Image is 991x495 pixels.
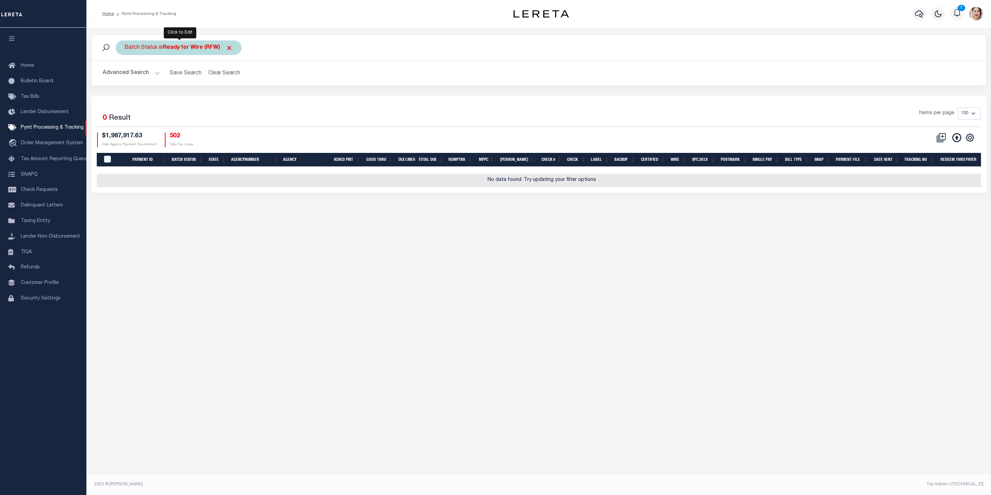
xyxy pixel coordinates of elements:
th: Backup: activate to sort column ascending [612,153,638,167]
th: Wire: activate to sort column ascending [668,153,689,167]
button: 1 [950,7,964,21]
th: Batch Status: activate to sort column ascending [168,153,206,167]
th: Total Due: activate to sort column ascending [416,153,446,167]
span: 1 [958,5,965,11]
th: Tracking No: activate to sort column ascending [902,153,937,167]
span: Refunds [21,265,40,270]
span: Home [21,63,34,68]
span: Check Requests [21,187,58,192]
h4: 502 [170,132,193,140]
span: Customer Profile [21,281,59,285]
span: Taxing Entity [21,219,50,223]
button: Clear Search [206,66,243,80]
th: Redeem Thru Payer: activate to sort column ascending [938,153,987,167]
th: Tax Lines [395,153,416,167]
th: Date Sent: activate to sort column ascending [870,153,902,167]
th: Payment File: activate to sort column ascending [833,153,870,167]
b: Ready for Wire (RFW) [163,45,233,51]
span: Click to Remove [226,44,233,52]
th: Postmark: activate to sort column ascending [718,153,749,167]
span: Lender Non-Disbursement [21,234,80,239]
th: State: activate to sort column ascending [206,153,229,167]
span: Tax Amount Reporting Queue [21,157,88,162]
label: Result [109,113,131,124]
td: No data found. Try updating your filter options [97,174,987,187]
th: Payment ID: activate to sort column ascending [123,153,168,167]
p: Total Agency Payment Due Amount [102,142,157,147]
span: Delinquent Letters [21,203,63,208]
th: Check: activate to sort column ascending [564,153,588,167]
th: Good Thru: activate to sort column ascending [363,153,395,167]
span: Order Management System [21,141,83,146]
div: Batch Status is [116,40,242,55]
h4: $1,987,917.63 [102,132,157,140]
img: logo-dark.svg [513,10,569,18]
th: Single Pay: activate to sort column ascending [750,153,782,167]
span: Pymt Processing & Tracking [21,125,84,130]
button: Advanced Search [103,66,160,80]
th: SNAP: activate to sort column ascending [812,153,833,167]
th: PayeePmtBatchStatus [100,153,123,167]
span: 0 [103,114,107,122]
button: Save Search [166,66,206,80]
span: Lender Disbursement [21,110,69,114]
span: SNAPQ [21,172,38,177]
a: Home [102,12,114,16]
th: Certified: activate to sort column ascending [638,153,668,167]
th: Spc.Delv: activate to sort column ascending [689,153,718,167]
th: Check #: activate to sort column ascending [537,153,564,167]
span: Items per page [919,110,954,117]
th: Bill Fee: activate to sort column ascending [497,153,537,167]
th: Rdmptns: activate to sort column ascending [446,153,475,167]
th: MPPC: activate to sort column ascending [475,153,497,167]
span: Bulletin Board [21,79,53,84]
th: Agency: activate to sort column ascending [280,153,330,167]
th: Bill Type: activate to sort column ascending [782,153,812,167]
th: AgencyNumber: activate to sort column ascending [228,153,280,167]
i: travel_explore [8,139,19,148]
div: Click to Edit [164,27,196,38]
span: Tax Bills [21,94,39,99]
span: Security Settings [21,296,60,301]
th: Label: activate to sort column ascending [588,153,612,167]
span: TIQA [21,249,32,254]
li: Pymt Processing & Tracking [114,11,176,17]
p: Total Tax Lines [170,142,193,147]
th: SCHED PMT: activate to sort column ascending [330,153,363,167]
